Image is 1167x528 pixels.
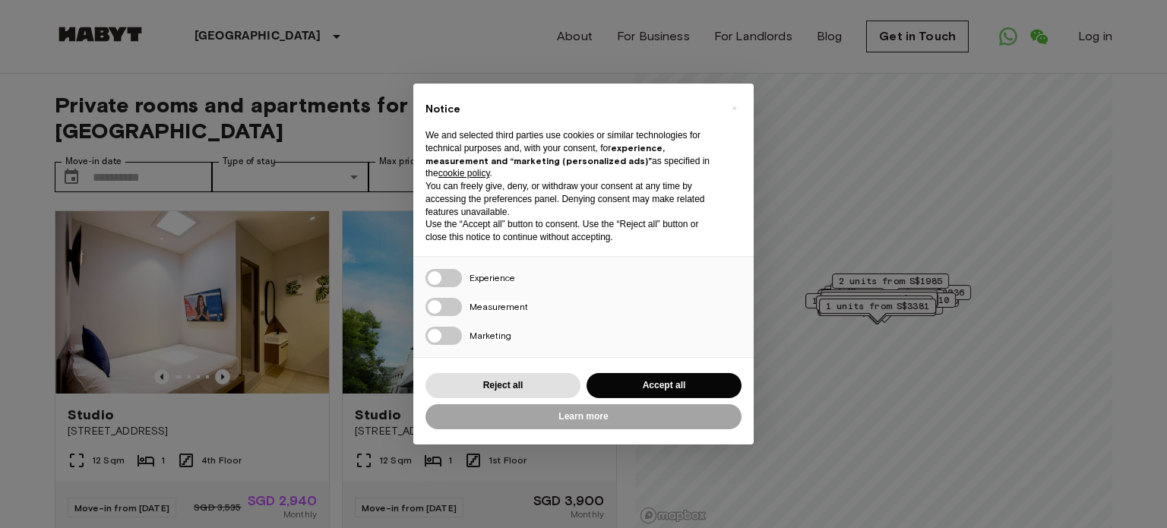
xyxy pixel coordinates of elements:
button: Learn more [425,404,742,429]
h2: Notice [425,102,717,117]
span: Measurement [470,301,528,312]
span: Experience [470,272,515,283]
p: We and selected third parties use cookies or similar technologies for technical purposes and, wit... [425,129,717,180]
button: Accept all [587,373,742,398]
strong: experience, measurement and “marketing (personalized ads)” [425,142,665,166]
button: Close this notice [722,96,746,120]
a: cookie policy [438,168,490,179]
span: Marketing [470,330,511,341]
span: × [732,99,737,117]
p: Use the “Accept all” button to consent. Use the “Reject all” button or close this notice to conti... [425,218,717,244]
p: You can freely give, deny, or withdraw your consent at any time by accessing the preferences pane... [425,180,717,218]
button: Reject all [425,373,580,398]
